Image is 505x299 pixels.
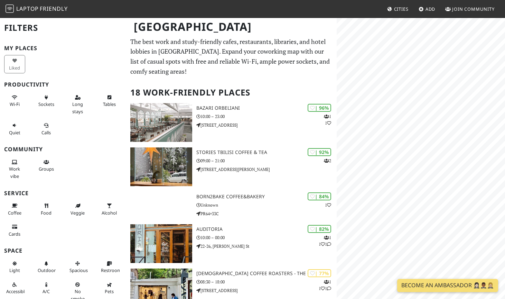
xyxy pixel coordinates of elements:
[6,4,14,13] img: LaptopFriendly
[196,113,337,120] p: 10:00 – 23:00
[442,3,497,15] a: Join Community
[308,269,331,277] div: | 77%
[39,166,54,172] span: Group tables
[416,3,438,15] a: Add
[130,224,192,263] img: Auditoria
[38,267,56,273] span: Outdoor area
[36,200,57,218] button: Food
[67,200,88,218] button: Veggie
[99,92,120,110] button: Tables
[384,3,411,15] a: Cities
[9,129,20,136] span: Quiet
[196,210,337,217] p: PR64+33C
[4,221,25,239] button: Cards
[394,6,409,12] span: Cities
[4,92,25,110] button: Wi-Fi
[4,156,25,182] button: Work vibe
[308,225,331,233] div: | 82%
[324,157,331,164] p: 2
[103,101,116,107] span: Work-friendly tables
[324,113,331,126] p: 1 1
[196,279,337,285] p: 08:30 – 18:00
[196,271,337,277] h3: [DEMOGRAPHIC_DATA] Coffee Roasters - The Garage
[126,147,337,186] a: Stories Tbilisi Coffee & Tea | 92% 2 Stories Tbilisi Coffee & Tea 09:00 – 21:00 [STREET_ADDRESS][...
[130,147,192,186] img: Stories Tbilisi Coffee & Tea
[4,146,122,153] h3: Community
[9,166,20,179] span: People working
[9,267,20,273] span: Natural light
[36,92,57,110] button: Sockets
[196,202,337,208] p: Unknown
[4,258,25,276] button: Light
[196,226,337,232] h3: Auditoria
[319,234,331,247] p: 1 1 1
[36,279,57,297] button: A/C
[196,149,337,155] h3: Stories Tbilisi Coffee & Tea
[16,5,39,12] span: Laptop
[196,166,337,173] p: [STREET_ADDRESS][PERSON_NAME]
[308,148,331,156] div: | 92%
[105,288,114,295] span: Pet friendly
[196,234,337,241] p: 10:00 – 00:00
[130,37,333,76] p: The best work and study-friendly cafes, restaurants, libraries, and hotel lobbies in [GEOGRAPHIC_...
[4,120,25,138] button: Quiet
[425,6,436,12] span: Add
[452,6,495,12] span: Join Community
[308,104,331,112] div: | 96%
[4,247,122,254] h3: Space
[36,258,57,276] button: Outdoor
[69,267,88,273] span: Spacious
[99,258,120,276] button: Restroom
[4,81,122,88] h3: Productivity
[130,82,333,103] h2: 18 Work-Friendly Places
[102,210,117,216] span: Alcohol
[6,3,68,15] a: LaptopFriendly LaptopFriendly
[126,103,337,142] a: Bazari Orbeliani | 96% 11 Bazari Orbeliani 10:00 – 23:00 [STREET_ADDRESS]
[196,287,337,294] p: [STREET_ADDRESS]
[6,288,27,295] span: Accessible
[128,17,335,36] h1: [GEOGRAPHIC_DATA]
[196,157,337,164] p: 09:00 – 21:00
[308,192,331,200] div: | 84%
[67,258,88,276] button: Spacious
[9,231,20,237] span: Credit cards
[4,45,122,52] h3: My Places
[196,194,337,200] h3: Born2Bake Coffee&Bakery
[71,210,85,216] span: Veggie
[41,210,52,216] span: Food
[397,279,498,292] a: Become an Ambassador 🤵🏻‍♀️🤵🏾‍♂️🤵🏼‍♀️
[4,190,122,197] h3: Service
[43,288,50,295] span: Air conditioned
[99,279,120,297] button: Pets
[36,156,57,175] button: Groups
[325,202,331,208] p: 1
[196,243,337,250] p: 22-26, [PERSON_NAME] St
[196,105,337,111] h3: Bazari Orbeliani
[36,120,57,138] button: Calls
[101,267,121,273] span: Restroom
[319,279,331,292] p: 1 1 1
[40,5,67,12] span: Friendly
[38,101,54,107] span: Power sockets
[67,92,88,117] button: Long stays
[4,200,25,218] button: Coffee
[4,279,25,297] button: Accessible
[126,192,337,219] a: | 84% 1 Born2Bake Coffee&Bakery Unknown PR64+33C
[72,101,83,114] span: Long stays
[8,210,21,216] span: Coffee
[99,200,120,218] button: Alcohol
[41,129,51,136] span: Video/audio calls
[126,224,337,263] a: Auditoria | 82% 111 Auditoria 10:00 – 00:00 22-26, [PERSON_NAME] St
[196,122,337,128] p: [STREET_ADDRESS]
[130,103,192,142] img: Bazari Orbeliani
[4,17,122,38] h2: Filters
[10,101,20,107] span: Stable Wi-Fi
